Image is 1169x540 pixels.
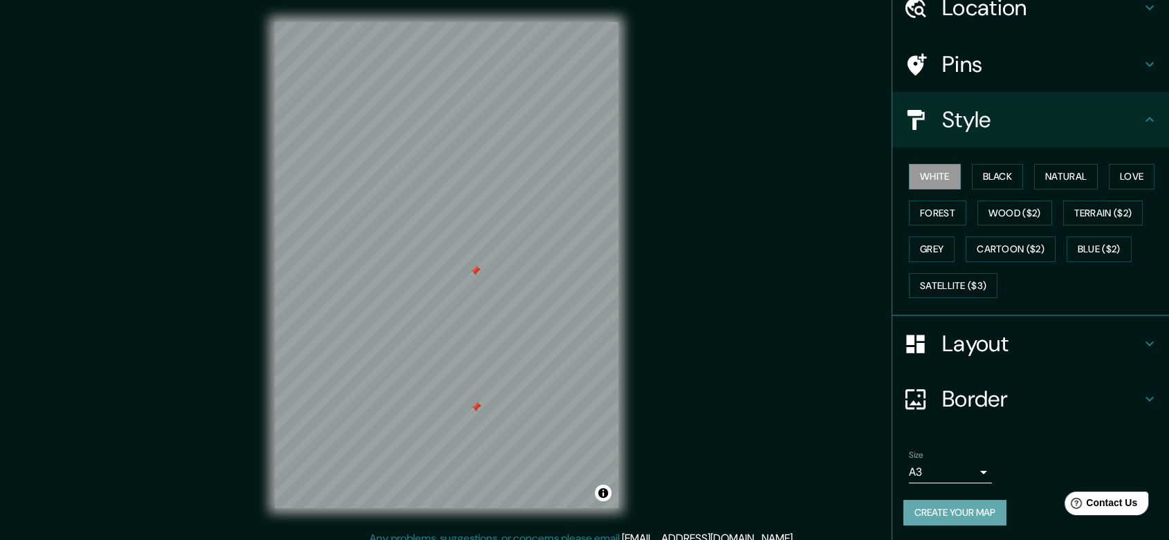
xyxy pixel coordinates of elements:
button: Blue ($2) [1067,236,1132,262]
button: Terrain ($2) [1063,201,1143,226]
canvas: Map [275,22,618,508]
iframe: Help widget launcher [1046,486,1154,525]
div: Style [892,92,1169,147]
h4: Style [942,106,1141,133]
button: Natural [1034,164,1098,189]
button: Grey [909,236,955,262]
button: Forest [909,201,966,226]
button: Satellite ($3) [909,273,997,299]
h4: Border [942,385,1141,413]
div: Layout [892,316,1169,371]
button: Cartoon ($2) [966,236,1056,262]
label: Size [909,449,923,461]
button: Love [1109,164,1154,189]
button: Create your map [903,500,1006,525]
button: Wood ($2) [977,201,1052,226]
button: White [909,164,961,189]
button: Black [972,164,1024,189]
div: Pins [892,37,1169,92]
h4: Pins [942,50,1141,78]
div: Border [892,371,1169,427]
h4: Layout [942,330,1141,357]
button: Toggle attribution [595,485,611,501]
div: A3 [909,461,992,483]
